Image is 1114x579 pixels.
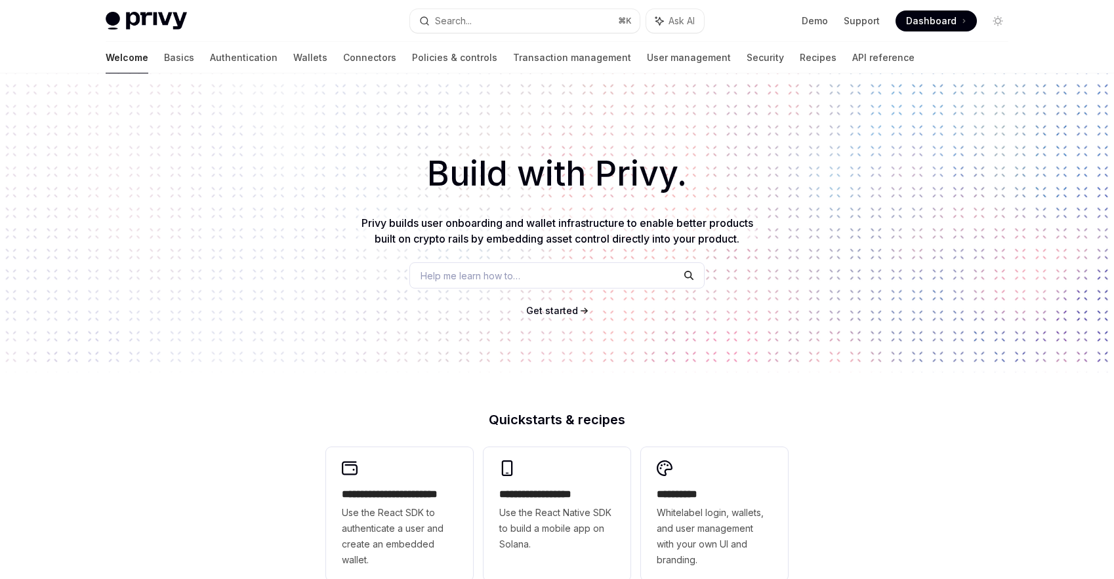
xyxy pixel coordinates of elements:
[896,10,977,31] a: Dashboard
[647,42,731,73] a: User management
[646,9,704,33] button: Ask AI
[410,9,640,33] button: Search...⌘K
[293,42,327,73] a: Wallets
[747,42,784,73] a: Security
[164,42,194,73] a: Basics
[513,42,631,73] a: Transaction management
[412,42,497,73] a: Policies & controls
[657,505,772,568] span: Whitelabel login, wallets, and user management with your own UI and branding.
[987,10,1008,31] button: Toggle dark mode
[852,42,915,73] a: API reference
[526,304,578,317] a: Get started
[802,14,828,28] a: Demo
[361,216,753,245] span: Privy builds user onboarding and wallet infrastructure to enable better products built on crypto ...
[435,13,472,29] div: Search...
[21,148,1093,199] h1: Build with Privy.
[618,16,632,26] span: ⌘ K
[669,14,695,28] span: Ask AI
[342,505,457,568] span: Use the React SDK to authenticate a user and create an embedded wallet.
[906,14,957,28] span: Dashboard
[526,305,578,316] span: Get started
[499,505,615,552] span: Use the React Native SDK to build a mobile app on Solana.
[800,42,836,73] a: Recipes
[343,42,396,73] a: Connectors
[106,12,187,30] img: light logo
[844,14,880,28] a: Support
[210,42,278,73] a: Authentication
[106,42,148,73] a: Welcome
[421,269,520,283] span: Help me learn how to…
[326,413,788,426] h2: Quickstarts & recipes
